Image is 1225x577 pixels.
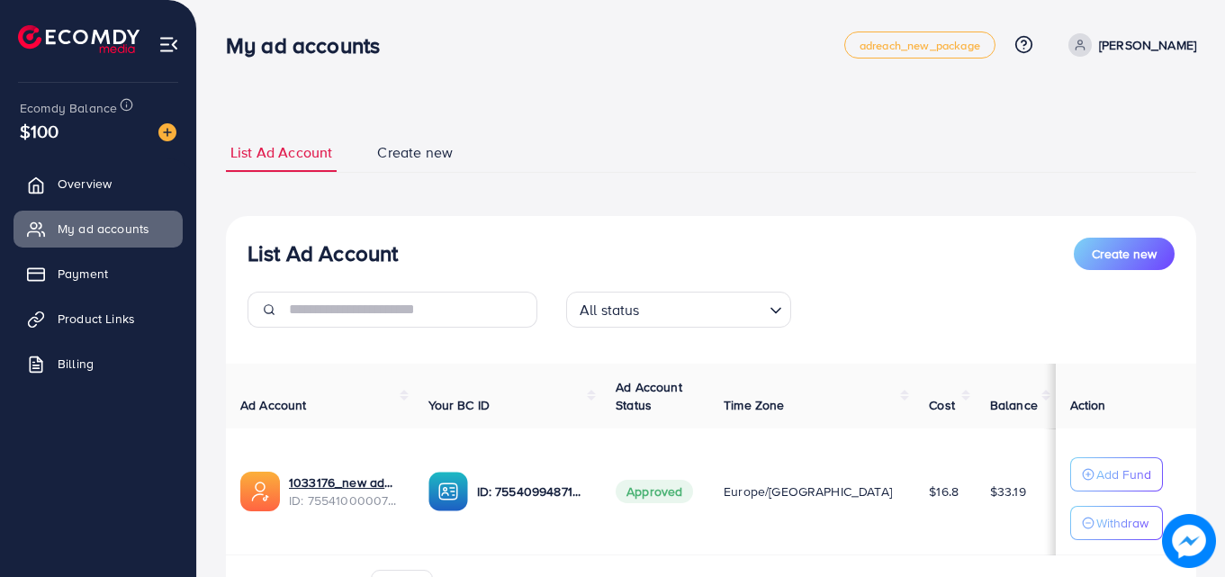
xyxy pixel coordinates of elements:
span: Europe/[GEOGRAPHIC_DATA] [724,482,892,500]
span: My ad accounts [58,220,149,238]
span: Ad Account [240,396,307,414]
span: Cost [929,396,955,414]
a: 1033176_new add account_1758826016703 [289,473,400,491]
p: [PERSON_NAME] [1099,34,1196,56]
div: <span class='underline'>1033176_new add account_1758826016703</span></br>7554100000771506177 [289,473,400,510]
span: ID: 7554100000771506177 [289,491,400,509]
span: Action [1070,396,1106,414]
img: ic-ads-acc.e4c84228.svg [240,472,280,511]
a: [PERSON_NAME] [1061,33,1196,57]
input: Search for option [645,293,762,323]
span: List Ad Account [230,142,332,163]
a: My ad accounts [14,211,183,247]
span: All status [576,297,644,323]
img: image [1162,514,1216,568]
p: Withdraw [1096,512,1148,534]
span: Product Links [58,310,135,328]
a: adreach_new_package [844,32,995,59]
span: adreach_new_package [860,40,980,51]
h3: My ad accounts [226,32,394,59]
a: Product Links [14,301,183,337]
button: Create new [1074,238,1175,270]
img: ic-ba-acc.ded83a64.svg [428,472,468,511]
span: Time Zone [724,396,784,414]
p: ID: 7554099487195987976 [477,481,588,502]
span: Approved [616,480,693,503]
span: Balance [990,396,1038,414]
p: Add Fund [1096,464,1151,485]
a: Payment [14,256,183,292]
span: Ecomdy Balance [20,99,117,117]
span: Ad Account Status [616,378,682,414]
a: Overview [14,166,183,202]
span: Billing [58,355,94,373]
span: Overview [58,175,112,193]
span: $33.19 [990,482,1026,500]
img: menu [158,34,179,55]
a: Billing [14,346,183,382]
span: Your BC ID [428,396,491,414]
span: Payment [58,265,108,283]
span: Create new [377,142,453,163]
img: image [158,123,176,141]
span: $16.8 [929,482,959,500]
button: Withdraw [1070,506,1163,540]
div: Search for option [566,292,791,328]
span: $100 [20,118,59,144]
img: logo [18,25,140,53]
span: Create new [1092,245,1157,263]
button: Add Fund [1070,457,1163,491]
h3: List Ad Account [248,240,398,266]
